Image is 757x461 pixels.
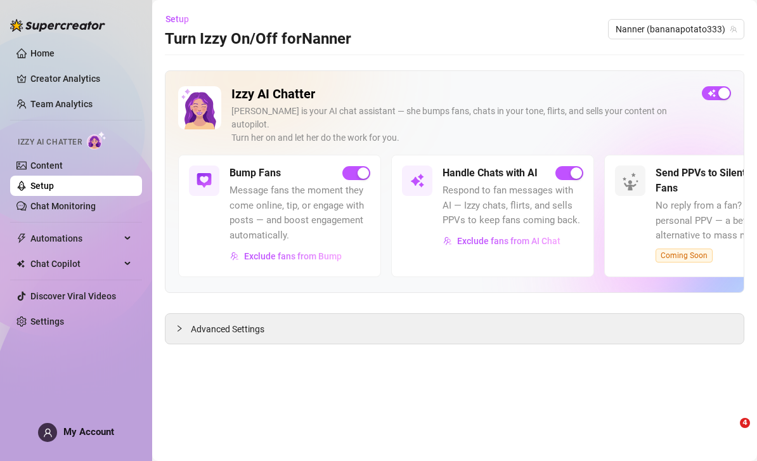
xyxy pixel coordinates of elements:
img: svg%3e [410,173,425,188]
span: Setup [165,14,189,24]
span: Message fans the moment they come online, tip, or engage with posts — and boost engagement automa... [230,183,370,243]
span: collapsed [176,325,183,332]
h3: Turn Izzy On/Off for Nanner [165,29,351,49]
img: svg%3e [443,237,452,245]
img: Izzy AI Chatter [178,86,221,129]
span: My Account [63,426,114,438]
a: Chat Monitoring [30,201,96,211]
span: team [730,25,737,33]
span: Automations [30,228,120,249]
span: 4 [740,418,750,428]
div: collapsed [176,321,191,335]
span: Coming Soon [656,249,713,263]
span: Advanced Settings [191,322,264,336]
img: silent-fans-ppv-o-N6Mmdf.svg [622,172,642,193]
button: Exclude fans from Bump [230,246,342,266]
a: Team Analytics [30,99,93,109]
span: Chat Copilot [30,254,120,274]
a: Creator Analytics [30,68,132,89]
span: Exclude fans from Bump [244,251,342,261]
img: Chat Copilot [16,259,25,268]
h5: Handle Chats with AI [443,166,538,181]
h5: Bump Fans [230,166,281,181]
a: Settings [30,316,64,327]
div: [PERSON_NAME] is your AI chat assistant — she bumps fans, chats in your tone, flirts, and sells y... [231,105,692,145]
img: logo-BBDzfeDw.svg [10,19,105,32]
a: Setup [30,181,54,191]
a: Home [30,48,55,58]
img: svg%3e [230,252,239,261]
button: Exclude fans from AI Chat [443,231,561,251]
iframe: Intercom live chat [714,418,744,448]
img: svg%3e [197,173,212,188]
span: Izzy AI Chatter [18,136,82,148]
a: Content [30,160,63,171]
span: user [43,428,53,438]
a: Discover Viral Videos [30,291,116,301]
span: Respond to fan messages with AI — Izzy chats, flirts, and sells PPVs to keep fans coming back. [443,183,583,228]
span: thunderbolt [16,233,27,243]
span: Nanner (bananapotato333) [616,20,737,39]
span: Exclude fans from AI Chat [457,236,560,246]
button: Setup [165,9,199,29]
img: AI Chatter [87,131,107,150]
h2: Izzy AI Chatter [231,86,692,102]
